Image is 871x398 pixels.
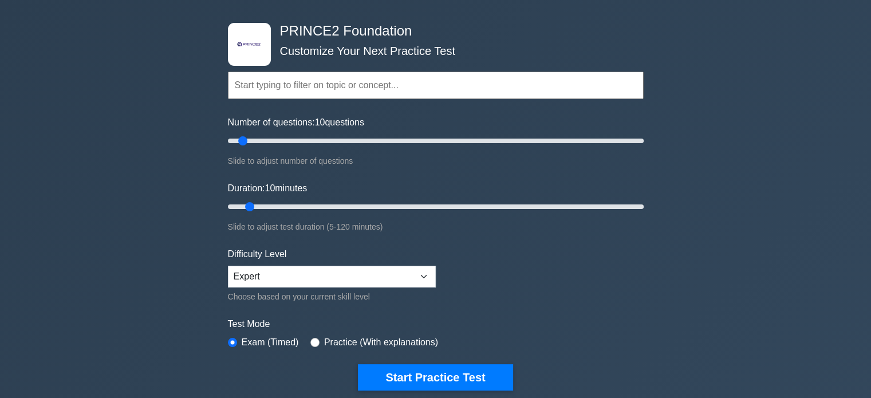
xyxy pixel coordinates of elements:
label: Duration: minutes [228,182,308,195]
input: Start typing to filter on topic or concept... [228,72,644,99]
button: Start Practice Test [358,364,513,391]
label: Test Mode [228,317,644,331]
label: Difficulty Level [228,247,287,261]
label: Exam (Timed) [242,336,299,349]
div: Choose based on your current skill level [228,290,436,304]
div: Slide to adjust number of questions [228,154,644,168]
label: Practice (With explanations) [324,336,438,349]
span: 10 [265,183,275,193]
h4: PRINCE2 Foundation [275,23,588,40]
div: Slide to adjust test duration (5-120 minutes) [228,220,644,234]
span: 10 [315,117,325,127]
label: Number of questions: questions [228,116,364,129]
